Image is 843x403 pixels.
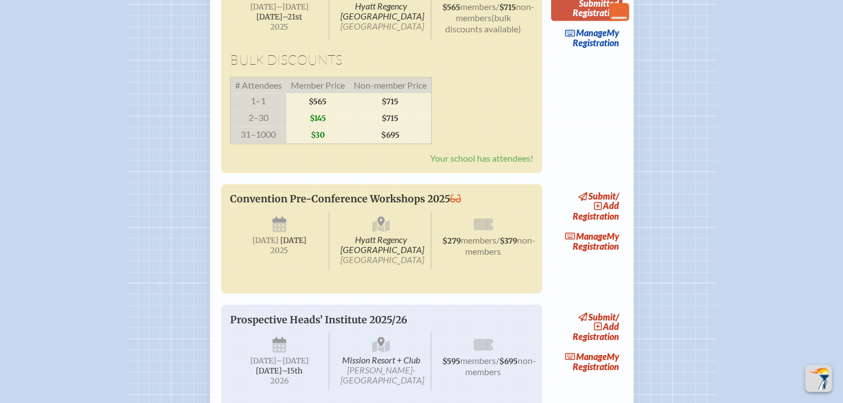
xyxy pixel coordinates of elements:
[442,236,461,245] span: $279
[588,311,616,322] span: submit
[603,200,619,211] span: add
[349,127,432,144] span: $695
[276,356,309,365] span: –[DATE]
[442,3,460,12] span: $565
[496,1,499,12] span: /
[499,356,518,366] span: $695
[230,127,286,144] span: 31–1000
[239,376,320,385] span: 2026
[465,355,536,376] span: non-members
[340,364,424,385] span: [PERSON_NAME]-[GEOGRAPHIC_DATA]
[230,52,533,68] h1: Bulk Discounts
[250,2,276,12] span: [DATE]
[230,77,286,93] span: # Attendees
[280,235,306,245] span: [DATE]
[332,332,431,390] span: Mission Resort + Club
[570,309,622,344] a: submit/addRegistration
[239,246,320,254] span: 2025
[256,12,302,22] span: [DATE]–⁠21st
[565,351,607,361] span: Manage
[551,228,622,254] a: ManageMy Registration
[603,321,619,331] span: add
[565,230,607,241] span: Manage
[286,77,349,93] span: Member Price
[461,234,496,245] span: members
[551,25,622,51] a: ManageMy Registration
[230,93,286,110] span: 1–1
[496,355,499,365] span: /
[230,193,511,205] p: Convention Pre-Conference Workshops 2025
[256,366,303,375] span: [DATE]–⁠15th
[230,110,286,127] span: 2–30
[349,93,432,110] span: $715
[570,188,622,224] a: submit/addRegistration
[456,1,534,23] span: non-members
[286,127,349,144] span: $30
[499,3,516,12] span: $715
[616,191,619,201] span: /
[349,110,432,127] span: $715
[276,2,309,12] span: –[DATE]
[340,254,424,264] span: [GEOGRAPHIC_DATA]
[230,313,511,326] p: Prospective Heads’ Institute 2025/26
[286,110,349,127] span: $145
[430,153,533,163] span: Your school has attendees!
[616,311,619,322] span: /
[252,235,279,245] span: [DATE]
[239,23,320,31] span: 2025
[460,355,496,365] span: members
[805,365,832,392] button: Scroll Top
[349,77,432,93] span: Non-member Price
[460,1,496,12] span: members
[250,356,276,365] span: [DATE]
[442,356,460,366] span: $595
[340,21,424,31] span: [GEOGRAPHIC_DATA]
[445,12,521,34] span: (bulk discounts available)
[551,348,622,374] a: ManageMy Registration
[465,234,535,256] span: non-members
[588,191,616,201] span: submit
[807,367,830,390] img: To the top
[565,27,607,38] span: Manage
[332,212,431,269] span: Hyatt Regency [GEOGRAPHIC_DATA]
[286,93,349,110] span: $565
[496,234,500,245] span: /
[500,236,517,245] span: $379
